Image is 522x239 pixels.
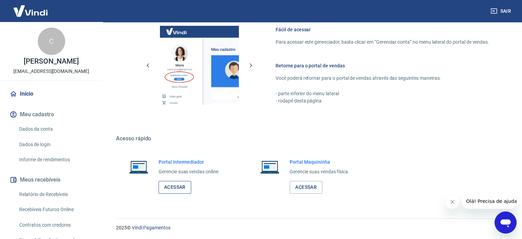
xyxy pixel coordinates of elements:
p: [PERSON_NAME] [24,58,79,65]
h6: Portal Intermediador [159,159,220,165]
h6: Retorne para o portal de vendas [276,62,489,69]
a: Contratos com credores [16,218,94,232]
p: 2025 © [116,224,506,231]
a: Recebíveis Futuros Online [16,203,94,217]
p: - rodapé desta página [276,97,489,105]
p: - parte inferior do menu lateral [276,90,489,97]
a: Início [8,86,94,101]
h6: Portal Maquininha [290,159,349,165]
a: Acessar [159,181,191,194]
h6: Fácil de acessar [276,26,489,33]
img: Vindi [8,0,53,21]
a: Vindi Pagamentos [132,225,171,230]
p: Gerencie suas vendas física. [290,168,349,175]
a: Dados de login [16,138,94,152]
a: Informe de rendimentos [16,153,94,167]
button: Sair [489,5,514,18]
p: Você poderá retornar para o portal de vendas através das seguintes maneiras: [276,75,489,82]
a: Acessar [290,181,322,194]
iframe: Fechar mensagem [445,195,459,209]
h5: Acesso rápido [116,135,506,142]
div: C [38,28,65,55]
p: Gerencie suas vendas online. [159,168,220,175]
button: Meu cadastro [8,107,94,122]
img: Imagem de um notebook aberto [124,159,153,175]
iframe: Mensagem da empresa [462,194,517,209]
span: Olá! Precisa de ajuda? [4,5,58,10]
button: Meus recebíveis [8,172,94,187]
a: Dados da conta [16,122,94,136]
p: [EMAIL_ADDRESS][DOMAIN_NAME] [13,68,89,75]
a: Relatório de Recebíveis [16,187,94,202]
img: Imagem de um notebook aberto [255,159,284,175]
img: Imagem da dashboard mostrando o botão de gerenciar conta na sidebar no lado esquerdo [160,26,239,105]
iframe: Botão para abrir a janela de mensagens [495,211,517,233]
p: Para acessar este gerenciador, basta clicar em “Gerenciar conta” no menu lateral do portal de ven... [276,39,489,46]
